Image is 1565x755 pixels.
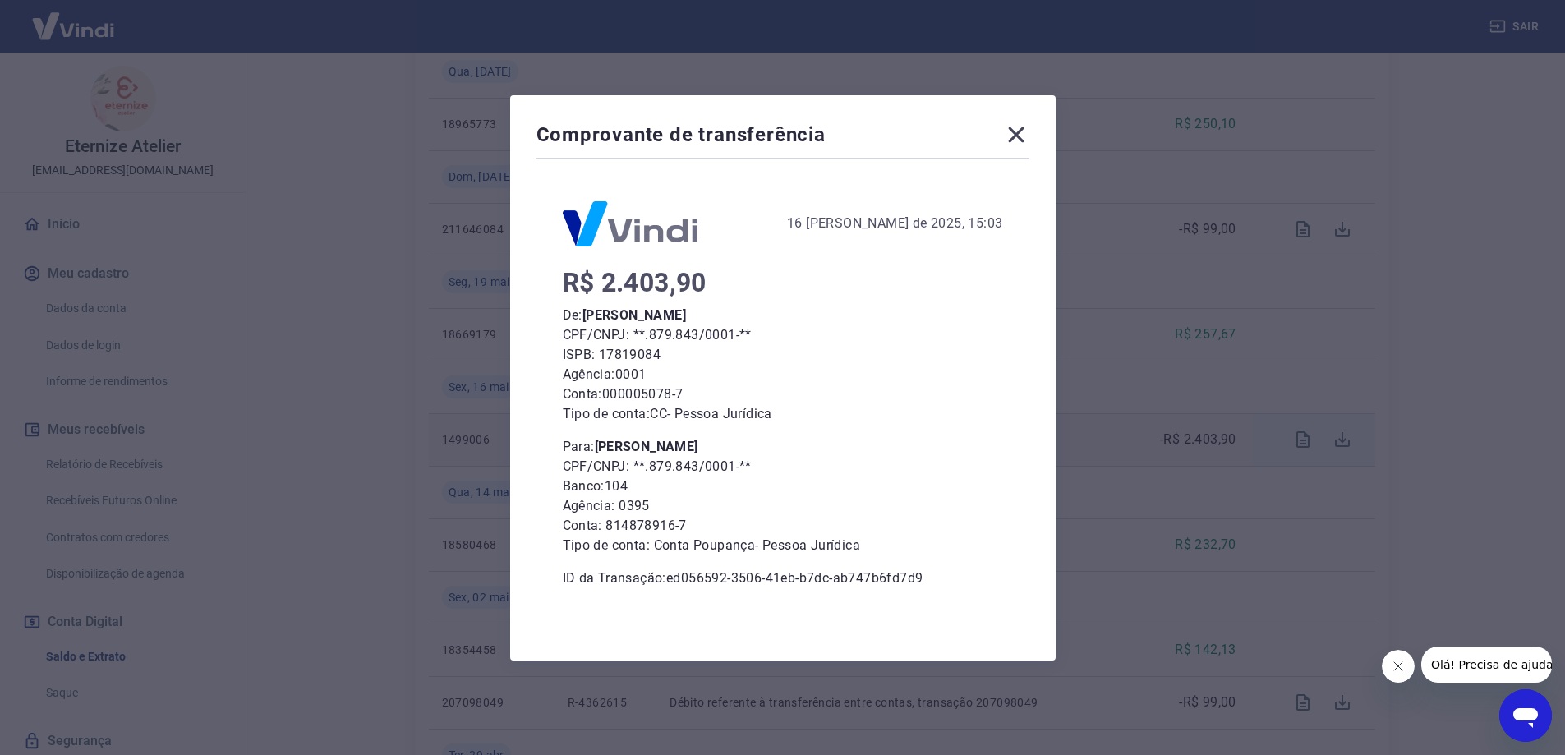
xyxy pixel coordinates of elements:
[563,384,1003,404] p: Conta: 000005078-7
[1421,647,1552,683] iframe: Mensagem da empresa
[563,306,1003,325] p: De:
[563,569,1003,588] p: ID da Transação: ed056592-3506-41eb-b7dc-ab747b6fd7d9
[563,325,1003,345] p: CPF/CNPJ: **.879.843/0001-**
[563,496,1003,516] p: Agência: 0395
[563,365,1003,384] p: Agência: 0001
[1499,689,1552,742] iframe: Botão para abrir a janela de mensagens
[563,437,1003,457] p: Para:
[10,12,138,25] span: Olá! Precisa de ajuda?
[563,345,1003,365] p: ISPB: 17819084
[563,457,1003,476] p: CPF/CNPJ: **.879.843/0001-**
[1382,650,1415,683] iframe: Fechar mensagem
[536,122,1029,154] div: Comprovante de transferência
[563,516,1003,536] p: Conta: 814878916-7
[595,439,698,454] b: [PERSON_NAME]
[787,214,1002,233] div: 16 [PERSON_NAME] de 2025, 15:03
[563,267,707,298] span: R$ 2.403,90
[563,404,1003,424] p: Tipo de conta: CC - Pessoa Jurídica
[563,536,1003,555] p: Tipo de conta: Conta Poupança - Pessoa Jurídica
[563,476,1003,496] p: Banco: 104
[582,307,686,323] b: [PERSON_NAME]
[563,201,697,246] img: Logo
